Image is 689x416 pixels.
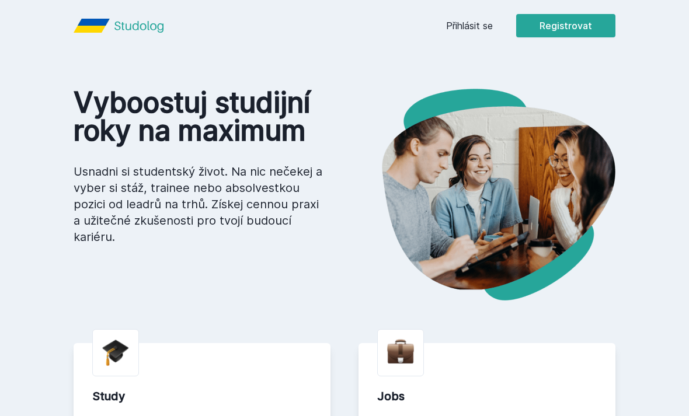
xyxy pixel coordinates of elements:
[102,339,129,366] img: graduation-cap.png
[74,163,326,245] p: Usnadni si studentský život. Na nic nečekej a vyber si stáž, trainee nebo absolvestkou pozici od ...
[446,19,493,33] a: Přihlásit se
[92,388,312,404] div: Study
[344,89,615,300] img: hero.png
[387,337,414,366] img: briefcase.png
[74,89,326,145] h1: Vyboostuj studijní roky na maximum
[516,14,615,37] button: Registrovat
[377,388,597,404] div: Jobs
